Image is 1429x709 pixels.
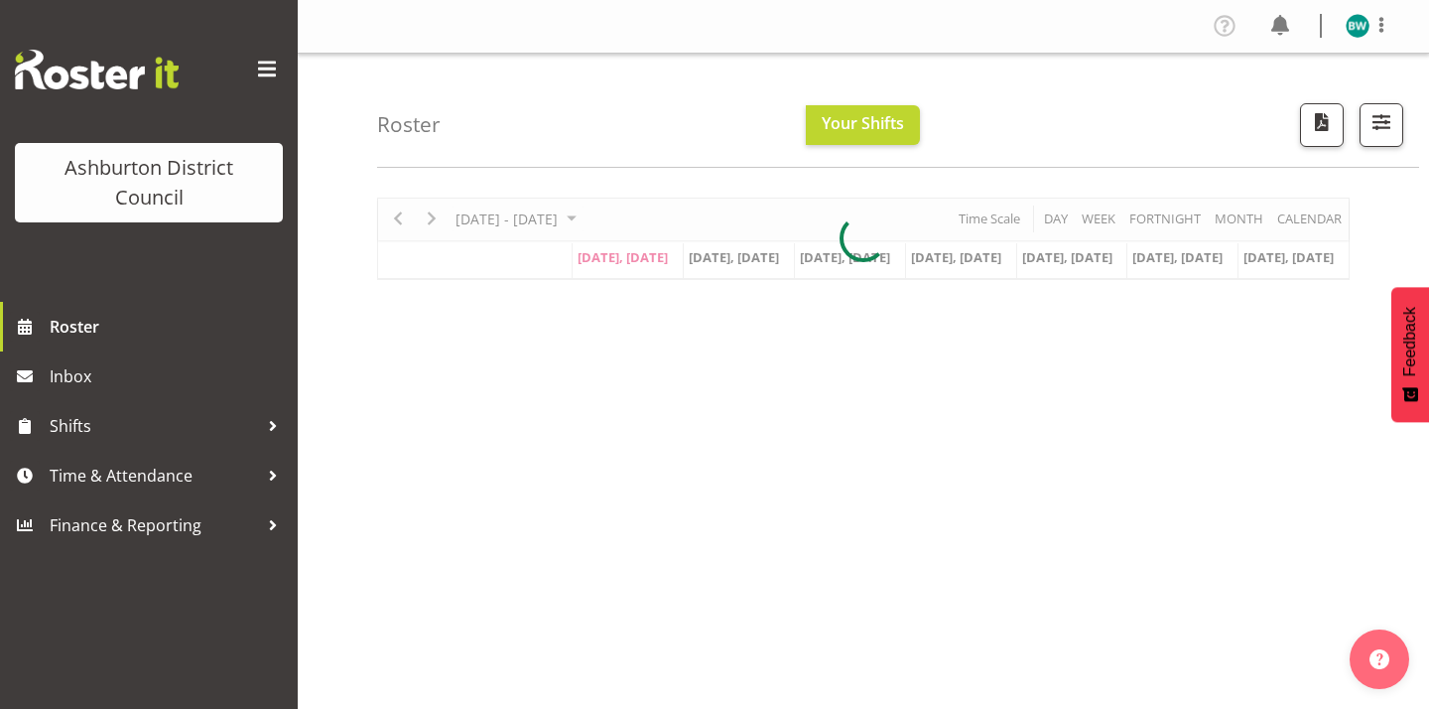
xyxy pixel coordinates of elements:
[50,461,258,491] span: Time & Attendance
[15,50,179,89] img: Rosterit website logo
[1300,103,1344,147] button: Download a PDF of the roster according to the set date range.
[1401,307,1419,376] span: Feedback
[822,112,904,134] span: Your Shifts
[1391,287,1429,422] button: Feedback - Show survey
[50,411,258,441] span: Shifts
[50,510,258,540] span: Finance & Reporting
[35,153,263,213] div: Ashburton District Council
[50,361,288,391] span: Inbox
[1346,14,1369,38] img: bella-wilson11401.jpg
[1360,103,1403,147] button: Filter Shifts
[377,113,441,136] h4: Roster
[806,105,920,145] button: Your Shifts
[50,312,288,342] span: Roster
[1369,649,1389,669] img: help-xxl-2.png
